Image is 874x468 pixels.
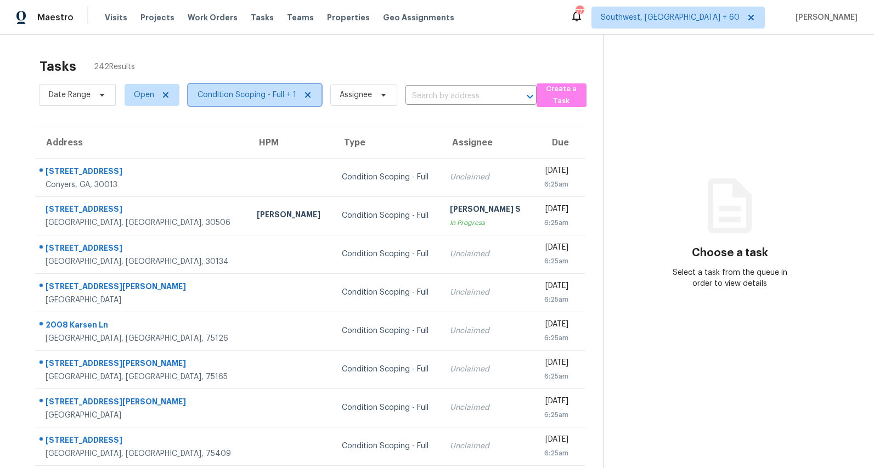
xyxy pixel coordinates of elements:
[340,89,372,100] span: Assignee
[542,165,568,179] div: [DATE]
[542,242,568,256] div: [DATE]
[327,12,370,23] span: Properties
[450,172,525,183] div: Unclaimed
[46,295,239,306] div: [GEOGRAPHIC_DATA]
[49,89,91,100] span: Date Range
[248,127,332,158] th: HPM
[46,371,239,382] div: [GEOGRAPHIC_DATA], [GEOGRAPHIC_DATA], 75165
[342,287,433,298] div: Condition Scoping - Full
[46,396,239,410] div: [STREET_ADDRESS][PERSON_NAME]
[40,61,76,72] h2: Tasks
[542,448,568,459] div: 6:25am
[46,435,239,448] div: [STREET_ADDRESS]
[542,396,568,409] div: [DATE]
[441,127,533,158] th: Assignee
[450,364,525,375] div: Unclaimed
[342,249,433,260] div: Condition Scoping - Full
[46,410,239,421] div: [GEOGRAPHIC_DATA]
[46,358,239,371] div: [STREET_ADDRESS][PERSON_NAME]
[542,217,568,228] div: 6:25am
[46,166,239,179] div: [STREET_ADDRESS]
[342,210,433,221] div: Condition Scoping - Full
[46,281,239,295] div: [STREET_ADDRESS][PERSON_NAME]
[542,434,568,448] div: [DATE]
[450,217,525,228] div: In Progress
[188,12,238,23] span: Work Orders
[342,364,433,375] div: Condition Scoping - Full
[333,127,442,158] th: Type
[46,256,239,267] div: [GEOGRAPHIC_DATA], [GEOGRAPHIC_DATA], 30134
[542,409,568,420] div: 6:25am
[46,217,239,228] div: [GEOGRAPHIC_DATA], [GEOGRAPHIC_DATA], 30506
[198,89,296,100] span: Condition Scoping - Full + 1
[450,249,525,260] div: Unclaimed
[601,12,740,23] span: Southwest, [GEOGRAPHIC_DATA] + 60
[140,12,174,23] span: Projects
[46,204,239,217] div: [STREET_ADDRESS]
[105,12,127,23] span: Visits
[342,441,433,452] div: Condition Scoping - Full
[542,332,568,343] div: 6:25am
[450,402,525,413] div: Unclaimed
[542,357,568,371] div: [DATE]
[791,12,858,23] span: [PERSON_NAME]
[533,127,585,158] th: Due
[450,287,525,298] div: Unclaimed
[342,172,433,183] div: Condition Scoping - Full
[522,89,538,104] button: Open
[287,12,314,23] span: Teams
[342,402,433,413] div: Condition Scoping - Full
[450,441,525,452] div: Unclaimed
[450,204,525,217] div: [PERSON_NAME] S
[37,12,74,23] span: Maestro
[542,179,568,190] div: 6:25am
[542,371,568,382] div: 6:25am
[342,325,433,336] div: Condition Scoping - Full
[542,294,568,305] div: 6:25am
[405,88,506,105] input: Search by address
[667,267,793,289] div: Select a task from the queue in order to view details
[35,127,248,158] th: Address
[450,325,525,336] div: Unclaimed
[46,448,239,459] div: [GEOGRAPHIC_DATA], [GEOGRAPHIC_DATA], 75409
[251,14,274,21] span: Tasks
[576,7,583,18] div: 777
[46,333,239,344] div: [GEOGRAPHIC_DATA], [GEOGRAPHIC_DATA], 75126
[542,204,568,217] div: [DATE]
[542,256,568,267] div: 6:25am
[257,209,324,223] div: [PERSON_NAME]
[542,83,581,108] span: Create a Task
[537,83,587,107] button: Create a Task
[94,61,135,72] span: 242 Results
[134,89,154,100] span: Open
[542,319,568,332] div: [DATE]
[692,247,768,258] h3: Choose a task
[46,243,239,256] div: [STREET_ADDRESS]
[383,12,454,23] span: Geo Assignments
[542,280,568,294] div: [DATE]
[46,179,239,190] div: Conyers, GA, 30013
[46,319,239,333] div: 2008 Karsen Ln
